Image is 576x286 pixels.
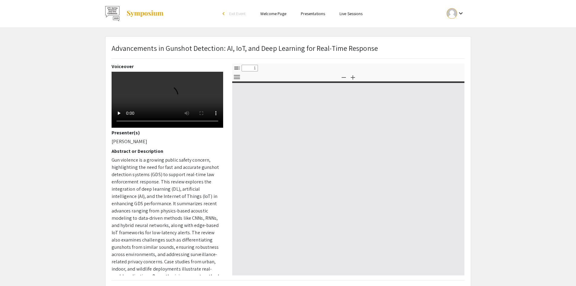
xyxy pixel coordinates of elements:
[260,11,286,16] a: Welcome Page
[440,7,471,20] button: Expand account dropdown
[5,259,26,281] iframe: Chat
[229,11,246,16] span: Exit Event
[339,73,349,81] button: Zoom Out
[232,64,242,72] button: Toggle Sidebar
[126,10,164,17] img: Symposium by ForagerOne
[340,11,363,16] a: Live Sessions
[105,6,164,21] a: UTC Spring Research and Arts Conference 2025
[301,11,325,16] a: Presentations
[112,43,378,53] span: Advancements in Gunshot Detection: AI, IoT, and Deep Learning for Real-Time Response
[105,6,120,21] img: UTC Spring Research and Arts Conference 2025
[457,10,464,17] mat-icon: Expand account dropdown
[232,73,242,81] button: Tools
[112,138,223,145] p: [PERSON_NAME]
[242,65,258,71] input: Page
[223,12,226,15] div: arrow_back_ios
[112,130,223,136] h2: Presenter(s)
[348,73,358,81] button: Zoom In
[112,148,223,154] h2: Abstract or Description
[112,64,223,69] h2: Voiceover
